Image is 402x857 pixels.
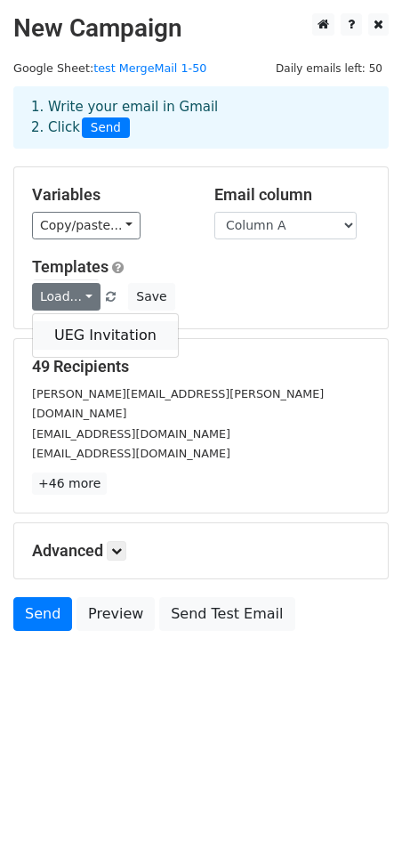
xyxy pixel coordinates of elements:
[18,97,384,138] div: 1. Write your email in Gmail 2. Click
[33,321,178,350] a: UEG Invitation
[32,541,370,561] h5: Advanced
[269,59,389,78] span: Daily emails left: 50
[13,597,72,631] a: Send
[32,387,324,421] small: [PERSON_NAME][EMAIL_ADDRESS][PERSON_NAME][DOMAIN_NAME]
[214,185,370,205] h5: Email column
[13,61,206,75] small: Google Sheet:
[32,473,107,495] a: +46 more
[159,597,294,631] a: Send Test Email
[13,13,389,44] h2: New Campaign
[32,185,188,205] h5: Variables
[128,283,174,311] button: Save
[76,597,155,631] a: Preview
[32,427,230,441] small: [EMAIL_ADDRESS][DOMAIN_NAME]
[32,357,370,376] h5: 49 Recipients
[93,61,206,75] a: test MergeMail 1-50
[32,212,141,239] a: Copy/paste...
[313,772,402,857] iframe: Chat Widget
[82,117,130,139] span: Send
[32,447,230,460] small: [EMAIL_ADDRESS][DOMAIN_NAME]
[269,61,389,75] a: Daily emails left: 50
[32,283,100,311] a: Load...
[32,257,109,276] a: Templates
